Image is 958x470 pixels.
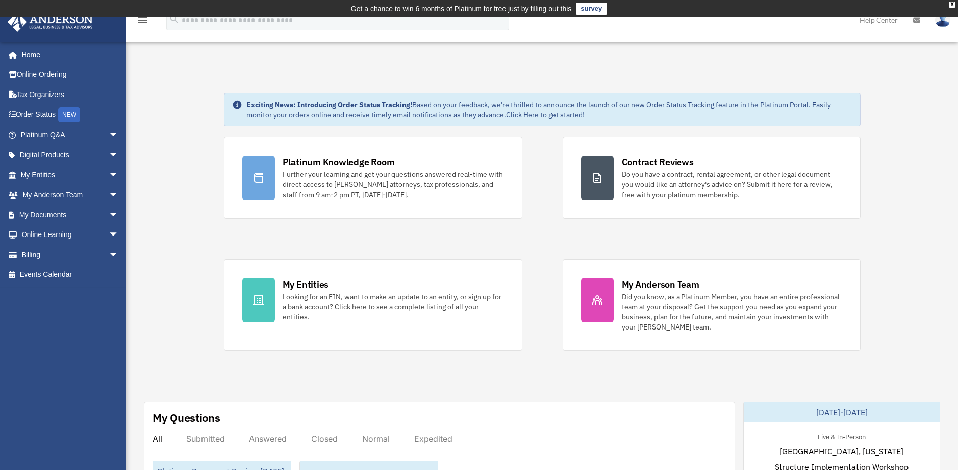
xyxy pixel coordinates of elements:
div: Based on your feedback, we're thrilled to announce the launch of our new Order Status Tracking fe... [246,100,852,120]
div: Do you have a contract, rental agreement, or other legal document you would like an attorney's ad... [622,169,842,200]
div: Platinum Knowledge Room [283,156,395,168]
i: search [169,14,180,25]
a: Tax Organizers [7,84,134,105]
div: Answered [249,434,287,444]
div: close [949,2,955,8]
img: Anderson Advisors Platinum Portal [5,12,96,32]
div: My Anderson Team [622,278,699,291]
div: NEW [58,107,80,122]
a: menu [136,18,148,26]
i: menu [136,14,148,26]
span: arrow_drop_down [109,185,129,206]
div: [DATE]-[DATE] [744,402,940,422]
img: User Pic [935,13,950,27]
a: Home [7,44,129,65]
a: Click Here to get started! [506,110,585,119]
div: Looking for an EIN, want to make an update to an entity, or sign up for a bank account? Click her... [283,292,503,322]
div: Further your learning and get your questions answered real-time with direct access to [PERSON_NAM... [283,169,503,200]
a: Digital Productsarrow_drop_down [7,145,134,165]
div: My Entities [283,278,328,291]
div: Normal [362,434,390,444]
a: My Anderson Teamarrow_drop_down [7,185,134,205]
span: [GEOGRAPHIC_DATA], [US_STATE] [780,445,903,457]
a: survey [576,3,607,15]
div: Get a chance to win 6 months of Platinum for free just by filling out this [351,3,572,15]
strong: Exciting News: Introducing Order Status Tracking! [246,100,412,109]
a: My Entitiesarrow_drop_down [7,165,134,185]
span: arrow_drop_down [109,245,129,265]
span: arrow_drop_down [109,165,129,185]
div: My Questions [153,410,220,426]
a: Platinum Q&Aarrow_drop_down [7,125,134,145]
div: Did you know, as a Platinum Member, you have an entire professional team at your disposal? Get th... [622,292,842,332]
a: Platinum Knowledge Room Further your learning and get your questions answered real-time with dire... [224,137,522,219]
span: arrow_drop_down [109,205,129,225]
div: Live & In-Person [810,431,874,441]
span: arrow_drop_down [109,125,129,146]
div: Closed [311,434,338,444]
a: My Entities Looking for an EIN, want to make an update to an entity, or sign up for a bank accoun... [224,259,522,351]
a: Online Ordering [7,65,134,85]
div: Expedited [414,434,452,444]
a: Events Calendar [7,265,134,285]
a: Order StatusNEW [7,105,134,125]
span: arrow_drop_down [109,145,129,166]
span: arrow_drop_down [109,225,129,246]
a: Online Learningarrow_drop_down [7,225,134,245]
a: Contract Reviews Do you have a contract, rental agreement, or other legal document you would like... [563,137,861,219]
div: Submitted [186,434,225,444]
a: My Anderson Team Did you know, as a Platinum Member, you have an entire professional team at your... [563,259,861,351]
div: All [153,434,162,444]
a: My Documentsarrow_drop_down [7,205,134,225]
div: Contract Reviews [622,156,694,168]
a: Billingarrow_drop_down [7,245,134,265]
